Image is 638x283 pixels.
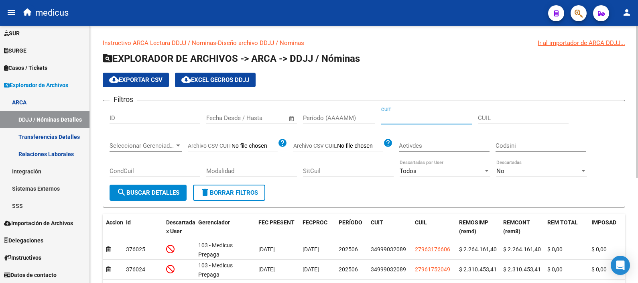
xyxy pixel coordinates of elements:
[538,39,625,47] div: Ir al importador de ARCA DDJJ...
[337,143,383,150] input: Archivo CSV CUIL
[4,29,20,38] span: SUR
[110,142,175,149] span: Seleccionar Gerenciador
[4,236,43,245] span: Delegaciones
[591,266,607,273] span: $ 0,00
[412,214,456,240] datatable-header-cell: CUIL
[303,219,327,226] span: FECPROC
[198,262,233,278] span: 103 - Medicus Prepaga
[496,167,504,175] span: No
[371,265,406,274] div: 34999032089
[368,214,412,240] datatable-header-cell: CUIT
[103,39,625,47] p: -
[109,75,119,84] mat-icon: cloud_download
[547,219,578,226] span: REM TOTAL
[622,8,632,17] mat-icon: person
[163,214,195,240] datatable-header-cell: Descartada x User
[547,266,563,273] span: $ 0,00
[109,76,163,83] span: Exportar CSV
[6,8,16,17] mat-icon: menu
[110,94,137,105] h3: Filtros
[200,187,210,197] mat-icon: delete
[188,143,232,149] span: Archivo CSV CUIT
[117,189,179,196] span: Buscar Detalles
[4,46,26,55] span: SURGE
[198,219,230,226] span: Gerenciador
[456,214,500,240] datatable-header-cell: REMOSIMP (rem4)
[500,214,544,240] datatable-header-cell: REMCONT (rem8)
[415,266,450,273] span: 27961752049
[110,185,187,201] button: Buscar Detalles
[4,81,68,90] span: Explorador de Archivos
[258,219,295,226] span: FEC PRESENT
[200,189,258,196] span: Borrar Filtros
[126,219,131,226] span: Id
[611,256,630,275] div: Open Intercom Messenger
[206,114,232,122] input: Start date
[371,219,383,226] span: CUIT
[195,214,255,240] datatable-header-cell: Gerenciador
[293,143,337,149] span: Archivo CSV CUIL
[339,219,362,226] span: PERÍODO
[106,219,123,226] span: Accion
[35,4,69,22] span: medicus
[503,246,541,252] span: $ 2.264.161,40
[198,242,233,258] span: 103 - Medicus Prepaga
[278,138,287,148] mat-icon: help
[258,246,275,252] span: [DATE]
[588,214,632,240] datatable-header-cell: IMPOSAD
[503,219,530,235] span: REMCONT (rem8)
[299,214,335,240] datatable-header-cell: FECPROC
[255,214,299,240] datatable-header-cell: FEC PRESENT
[591,246,607,252] span: $ 0,00
[166,219,195,235] span: Descartada x User
[335,214,368,240] datatable-header-cell: PERÍODO
[400,167,417,175] span: Todos
[181,76,249,83] span: EXCEL GECROS DDJJ
[547,246,563,252] span: $ 0,00
[126,246,145,252] span: 376025
[544,214,588,240] datatable-header-cell: REM TOTAL
[218,39,304,47] a: Diseño archivo DDJJ / Nominas
[4,219,73,228] span: Importación de Archivos
[4,63,47,72] span: Casos / Tickets
[591,219,616,226] span: IMPOSAD
[232,143,278,150] input: Archivo CSV CUIT
[303,266,319,273] span: [DATE]
[103,214,123,240] datatable-header-cell: Accion
[415,219,427,226] span: CUIL
[175,73,256,87] button: EXCEL GECROS DDJJ
[123,214,163,240] datatable-header-cell: Id
[371,245,406,254] div: 34999032089
[193,185,265,201] button: Borrar Filtros
[339,266,358,273] span: 202506
[303,246,319,252] span: [DATE]
[126,266,145,273] span: 376024
[339,246,358,252] span: 202506
[4,253,41,262] span: Instructivos
[459,219,488,235] span: REMOSIMP (rem4)
[258,266,275,273] span: [DATE]
[103,39,216,47] a: Instructivo ARCA Lectura DDJJ / Nominas
[103,73,169,87] button: Exportar CSV
[103,53,360,64] span: EXPLORADOR DE ARCHIVOS -> ARCA -> DDJJ / Nóminas
[459,266,497,273] span: $ 2.310.453,41
[415,246,450,252] span: 27963176606
[181,75,191,84] mat-icon: cloud_download
[4,271,57,279] span: Datos de contacto
[117,187,126,197] mat-icon: search
[287,114,297,123] button: Open calendar
[459,246,497,252] span: $ 2.264.161,40
[503,266,541,273] span: $ 2.310.453,41
[240,114,278,122] input: End date
[383,138,393,148] mat-icon: help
